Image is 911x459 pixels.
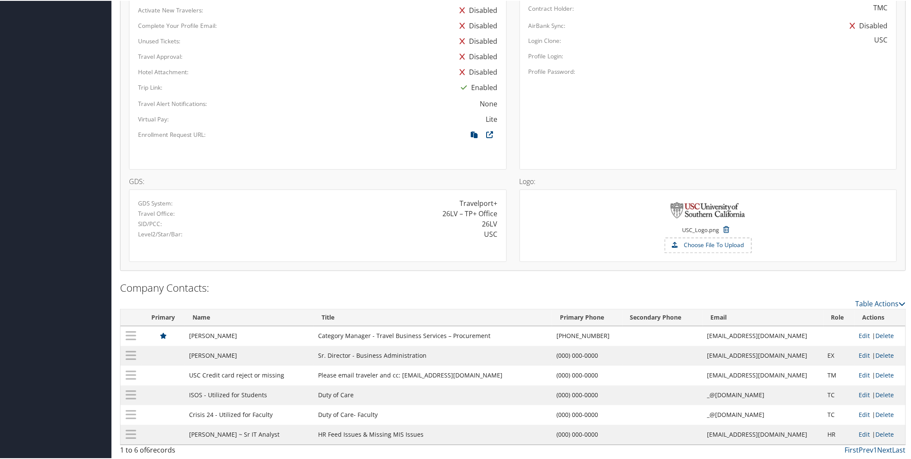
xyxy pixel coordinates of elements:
[876,351,894,359] a: Delete
[703,345,824,365] td: [EMAIL_ADDRESS][DOMAIN_NAME]
[855,365,905,385] td: |
[859,390,870,399] a: Edit
[845,445,859,454] a: First
[138,99,207,107] label: Travel Alert Notifications:
[314,385,552,405] td: Duty of Care
[142,309,185,326] th: Primary
[120,280,906,295] h2: Company Contacts:
[824,345,855,365] td: EX
[484,229,498,239] div: USC
[859,430,870,438] a: Edit
[665,198,751,221] img: USC_Logo.png
[314,365,552,385] td: Please email traveler and cc: [EMAIL_ADDRESS][DOMAIN_NAME]
[480,98,498,108] div: None
[878,445,893,454] a: Next
[876,410,894,418] a: Delete
[824,405,855,424] td: TC
[703,365,824,385] td: [EMAIL_ADDRESS][DOMAIN_NAME]
[482,218,498,229] div: 26LV
[824,365,855,385] td: TM
[138,51,183,60] label: Travel Approval:
[552,345,622,365] td: (000) 000-0000
[456,17,498,33] div: Disabled
[529,21,566,29] label: AirBank Sync:
[314,345,552,365] td: Sr. Director - Business Administration
[552,326,622,345] td: [PHONE_NUMBER]
[138,229,183,238] label: Level2/Star/Bar:
[138,209,175,217] label: Travel Office:
[520,178,897,184] h4: Logo:
[185,424,314,444] td: [PERSON_NAME] ~ Sr IT Analyst
[855,405,905,424] td: |
[185,345,314,365] td: [PERSON_NAME]
[138,130,206,138] label: Enrollment Request URL:
[185,309,314,326] th: Name
[876,371,894,379] a: Delete
[185,365,314,385] td: USC Credit card reject or missing
[552,309,622,326] th: Primary Phone
[874,2,888,12] div: TMC
[138,36,180,45] label: Unused Tickets:
[552,365,622,385] td: (000) 000-0000
[138,21,217,29] label: Complete Your Profile Email:
[138,199,173,207] label: GDS System:
[138,5,203,14] label: Activate New Travelers:
[682,226,719,242] small: USC_Logo.png
[859,445,874,454] a: Prev
[855,385,905,405] td: |
[120,444,307,459] div: 1 to 6 of records
[824,424,855,444] td: HR
[875,34,888,44] div: USC
[138,67,189,75] label: Hotel Attachment:
[859,371,870,379] a: Edit
[856,299,906,308] a: Table Actions
[457,79,498,94] div: Enabled
[456,33,498,48] div: Disabled
[622,309,703,326] th: Secondary Phone
[859,410,870,418] a: Edit
[138,219,162,228] label: SID/PCC:
[876,430,894,438] a: Delete
[456,2,498,17] div: Disabled
[486,113,498,124] div: Lite
[314,326,552,345] td: Category Manager - Travel Business Services – Procurement
[855,326,905,345] td: |
[185,405,314,424] td: Crisis 24 - Utilized for Faculty
[824,309,855,326] th: Role
[314,424,552,444] td: HR Feed Issues & Missing MIS Issues
[552,424,622,444] td: (000) 000-0000
[529,36,562,44] label: Login Clone:
[456,48,498,63] div: Disabled
[855,345,905,365] td: |
[859,331,870,339] a: Edit
[876,331,894,339] a: Delete
[824,385,855,405] td: TC
[846,17,888,33] div: Disabled
[665,238,751,252] label: Choose File To Upload
[443,208,498,218] div: 26LV – TP+ Office
[859,351,870,359] a: Edit
[456,63,498,79] div: Disabled
[703,405,824,424] td: _@[DOMAIN_NAME]
[876,390,894,399] a: Delete
[314,309,552,326] th: Title
[552,385,622,405] td: (000) 000-0000
[703,309,824,326] th: Email
[138,82,162,91] label: Trip Link:
[185,326,314,345] td: [PERSON_NAME]
[874,445,878,454] a: 1
[460,198,498,208] div: Travelport+
[703,326,824,345] td: [EMAIL_ADDRESS][DOMAIN_NAME]
[185,385,314,405] td: ISOS - Utilized for Students
[146,445,150,454] span: 6
[314,405,552,424] td: Duty of Care- Faculty
[552,405,622,424] td: (000) 000-0000
[138,114,169,123] label: Virtual Pay:
[893,445,906,454] a: Last
[529,51,564,60] label: Profile Login:
[129,178,507,184] h4: GDS:
[855,424,905,444] td: |
[529,3,574,12] label: Contract Holder:
[703,424,824,444] td: [EMAIL_ADDRESS][DOMAIN_NAME]
[703,385,824,405] td: _@[DOMAIN_NAME]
